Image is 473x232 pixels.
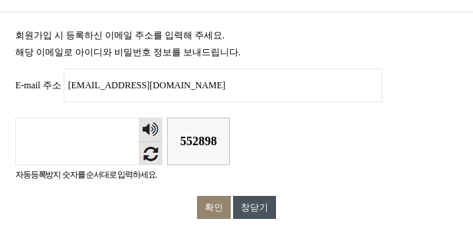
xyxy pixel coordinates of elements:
p: 회원가입 시 등록하신 이메일 주소를 입력해 주세요. 해당 이메일로 아이디와 비밀번호 정보를 보내드립니다. [15,28,458,61]
button: 창닫기 [233,196,276,219]
button: 숫자음성듣기 [139,118,163,141]
span: 자동등록방지 숫자를 순서대로 입력하세요. [15,169,230,181]
input: 확인 [197,196,231,219]
button: 새로고침 [139,141,163,165]
label: E-mail 주소 [15,80,61,91]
